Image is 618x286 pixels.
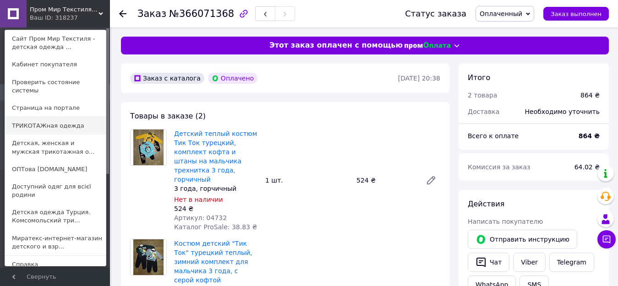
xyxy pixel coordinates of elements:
[169,8,234,19] span: №366071368
[130,73,204,84] div: Заказ с каталога
[468,218,543,225] span: Написать покупателю
[5,204,106,229] a: Детская одежда Турция. Комсомольский три...
[405,9,466,18] div: Статус заказа
[133,239,164,275] img: Костюм детский "Тик Ток" турецкий теплый, зимний комплект для мальчика 3 года, с серой кофтой
[579,132,600,140] b: 864 ₴
[468,132,519,140] span: Всего к оплате
[30,14,68,22] div: Ваш ID: 318237
[137,8,166,19] span: Заказ
[174,204,258,213] div: 524 ₴
[5,178,106,204] a: Доступний одяг для всієї родини
[133,130,164,165] img: Детский теплый костюм Тик Ток турецкий, комплект кофта и штаны на мальчика трехнитка 3 года, горч...
[5,161,106,178] a: ОПТова [DOMAIN_NAME]
[119,9,126,18] div: Вернуться назад
[5,30,106,56] a: Сайт Пром Мир Текстиля - детская одежда ...
[30,5,98,14] span: Пром Мир Текстиля - детская одежда в интернет-магазине от трикотажной фабрики. Оптом, Украина
[353,174,418,187] div: 524 ₴
[549,253,594,272] a: Telegram
[269,40,403,51] span: Этот заказ оплачен с помощью
[480,10,522,17] span: Оплаченный
[5,99,106,117] a: Страница на портале
[398,75,440,82] time: [DATE] 20:38
[130,112,206,120] span: Товары в заказе (2)
[262,174,353,187] div: 1 шт.
[174,223,257,231] span: Каталог ProSale: 38.83 ₴
[551,11,602,17] span: Заказ выполнен
[574,163,600,171] span: 64.02 ₴
[543,7,609,21] button: Заказ выполнен
[174,240,252,284] a: Костюм детский "Тик Ток" турецкий теплый, зимний комплект для мальчика 3 года, с серой кофтой
[422,171,440,189] a: Редактировать
[5,135,106,160] a: Детская, женская и мужская трикотажная о...
[208,73,257,84] div: Оплачено
[174,214,227,221] span: Артикул: 04732
[5,56,106,73] a: Кабинет покупателя
[468,163,530,171] span: Комиссия за заказ
[468,200,504,208] span: Действия
[597,230,616,248] button: Чат с покупателем
[468,108,499,115] span: Доставка
[5,117,106,135] a: ТРИКОТАЖная одежда
[468,230,577,249] button: Отправить инструкцию
[513,253,545,272] a: Viber
[468,73,490,82] span: Итого
[174,196,223,203] span: Нет в наличии
[5,256,106,273] a: Справка
[5,230,106,255] a: Миратекс-интернет-магазин детского и взр...
[174,184,258,193] div: 3 года, горчичный
[520,102,605,122] div: Необходимо уточнить
[174,130,257,183] a: Детский теплый костюм Тик Ток турецкий, комплект кофта и штаны на мальчика трехнитка 3 года, горч...
[5,74,106,99] a: Проверить состояние системы
[468,92,497,99] span: 2 товара
[580,91,600,100] div: 864 ₴
[468,253,509,272] button: Чат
